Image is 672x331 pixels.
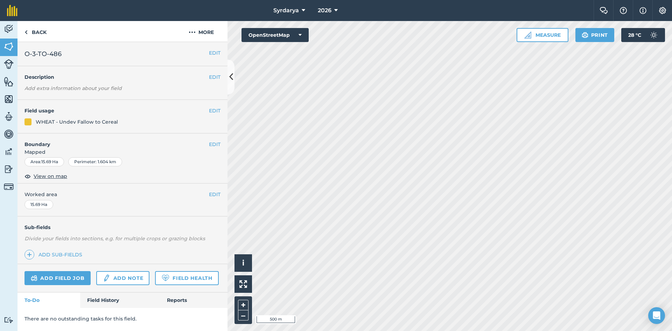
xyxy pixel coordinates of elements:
[600,7,608,14] img: Two speech bubbles overlapping with the left bubble in the forefront
[160,292,227,308] a: Reports
[4,94,14,104] img: svg+xml;base64,PHN2ZyB4bWxucz0iaHR0cDovL3d3dy53My5vcmcvMjAwMC9zdmciIHdpZHRoPSI1NiIgaGVpZ2h0PSI2MC...
[155,271,218,285] a: Field Health
[238,310,248,320] button: –
[234,254,252,272] button: i
[17,133,209,148] h4: Boundary
[4,111,14,122] img: svg+xml;base64,PD94bWwgdmVyc2lvbj0iMS4wIiBlbmNvZGluZz0idXRmLTgiPz4KPCEtLSBHZW5lcmF0b3I6IEFkb2JlIE...
[68,157,122,166] div: Perimeter : 1.604 km
[4,182,14,192] img: svg+xml;base64,PD94bWwgdmVyc2lvbj0iMS4wIiBlbmNvZGluZz0idXRmLTgiPz4KPCEtLSBHZW5lcmF0b3I6IEFkb2JlIE...
[239,280,247,288] img: Four arrows, one pointing top left, one top right, one bottom right and the last bottom left
[24,200,53,209] div: 15.69 Ha
[238,300,248,310] button: +
[24,28,28,36] img: svg+xml;base64,PHN2ZyB4bWxucz0iaHR0cDovL3d3dy53My5vcmcvMjAwMC9zdmciIHdpZHRoPSI5IiBoZWlnaHQ9IjI0Ii...
[209,191,220,198] button: EDIT
[24,250,85,260] a: Add sub-fields
[7,5,17,16] img: fieldmargin Logo
[24,172,31,180] img: svg+xml;base64,PHN2ZyB4bWxucz0iaHR0cDovL3d3dy53My5vcmcvMjAwMC9zdmciIHdpZHRoPSIxOCIgaGVpZ2h0PSIyNC...
[96,271,149,285] a: Add note
[24,315,220,323] p: There are no outstanding tasks for this field.
[4,76,14,87] img: svg+xml;base64,PHN2ZyB4bWxucz0iaHR0cDovL3d3dy53My5vcmcvMjAwMC9zdmciIHdpZHRoPSI1NiIgaGVpZ2h0PSI2MC...
[175,21,227,42] button: More
[24,172,67,180] button: View on map
[24,107,209,115] h4: Field usage
[517,28,568,42] button: Measure
[17,148,227,156] span: Mapped
[24,49,62,59] span: O-3-TO-486
[639,6,646,15] img: svg+xml;base64,PHN2ZyB4bWxucz0iaHR0cDovL3d3dy53My5vcmcvMjAwMC9zdmciIHdpZHRoPSIxNyIgaGVpZ2h0PSIxNy...
[647,28,661,42] img: svg+xml;base64,PD94bWwgdmVyc2lvbj0iMS4wIiBlbmNvZGluZz0idXRmLTgiPz4KPCEtLSBHZW5lcmF0b3I6IEFkb2JlIE...
[4,41,14,52] img: svg+xml;base64,PHN2ZyB4bWxucz0iaHR0cDovL3d3dy53My5vcmcvMjAwMC9zdmciIHdpZHRoPSI1NiIgaGVpZ2h0PSI2MC...
[27,250,32,259] img: svg+xml;base64,PHN2ZyB4bWxucz0iaHR0cDovL3d3dy53My5vcmcvMjAwMC9zdmciIHdpZHRoPSIxNCIgaGVpZ2h0PSIyNC...
[209,107,220,115] button: EDIT
[17,223,227,231] h4: Sub-fields
[582,31,588,39] img: svg+xml;base64,PHN2ZyB4bWxucz0iaHR0cDovL3d3dy53My5vcmcvMjAwMC9zdmciIHdpZHRoPSIxOSIgaGVpZ2h0PSIyNC...
[241,28,309,42] button: OpenStreetMap
[103,274,110,282] img: svg+xml;base64,PD94bWwgdmVyc2lvbj0iMS4wIiBlbmNvZGluZz0idXRmLTgiPz4KPCEtLSBHZW5lcmF0b3I6IEFkb2JlIE...
[36,118,118,126] div: WHEAT - Undev Fallow to Cereal
[209,140,220,148] button: EDIT
[619,7,628,14] img: A question mark icon
[4,129,14,139] img: svg+xml;base64,PD94bWwgdmVyc2lvbj0iMS4wIiBlbmNvZGluZz0idXRmLTgiPz4KPCEtLSBHZW5lcmF0b3I6IEFkb2JlIE...
[31,274,37,282] img: svg+xml;base64,PD94bWwgdmVyc2lvbj0iMS4wIiBlbmNvZGluZz0idXRmLTgiPz4KPCEtLSBHZW5lcmF0b3I6IEFkb2JlIE...
[24,235,205,242] em: Divide your fields into sections, e.g. for multiple crops or grazing blocks
[242,258,244,267] span: i
[34,172,67,180] span: View on map
[24,85,122,91] em: Add extra information about your field
[4,317,14,323] img: svg+xml;base64,PD94bWwgdmVyc2lvbj0iMS4wIiBlbmNvZGluZz0idXRmLTgiPz4KPCEtLSBHZW5lcmF0b3I6IEFkb2JlIE...
[24,191,220,198] span: Worked area
[24,157,64,166] div: Area : 15.69 Ha
[575,28,615,42] button: Print
[4,146,14,157] img: svg+xml;base64,PD94bWwgdmVyc2lvbj0iMS4wIiBlbmNvZGluZz0idXRmLTgiPz4KPCEtLSBHZW5lcmF0b3I6IEFkb2JlIE...
[80,292,160,308] a: Field History
[17,292,80,308] a: To-Do
[4,59,14,69] img: svg+xml;base64,PD94bWwgdmVyc2lvbj0iMS4wIiBlbmNvZGluZz0idXRmLTgiPz4KPCEtLSBHZW5lcmF0b3I6IEFkb2JlIE...
[4,164,14,174] img: svg+xml;base64,PD94bWwgdmVyc2lvbj0iMS4wIiBlbmNvZGluZz0idXRmLTgiPz4KPCEtLSBHZW5lcmF0b3I6IEFkb2JlIE...
[628,28,641,42] span: 28 ° C
[17,21,54,42] a: Back
[273,6,299,15] span: Syrdarya
[658,7,667,14] img: A cog icon
[24,271,91,285] a: Add field job
[209,49,220,57] button: EDIT
[648,307,665,324] div: Open Intercom Messenger
[189,28,196,36] img: svg+xml;base64,PHN2ZyB4bWxucz0iaHR0cDovL3d3dy53My5vcmcvMjAwMC9zdmciIHdpZHRoPSIyMCIgaGVpZ2h0PSIyNC...
[318,6,331,15] span: 2026
[4,24,14,34] img: svg+xml;base64,PD94bWwgdmVyc2lvbj0iMS4wIiBlbmNvZGluZz0idXRmLTgiPz4KPCEtLSBHZW5lcmF0b3I6IEFkb2JlIE...
[621,28,665,42] button: 28 °C
[24,73,220,81] h4: Description
[524,32,531,39] img: Ruler icon
[209,73,220,81] button: EDIT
